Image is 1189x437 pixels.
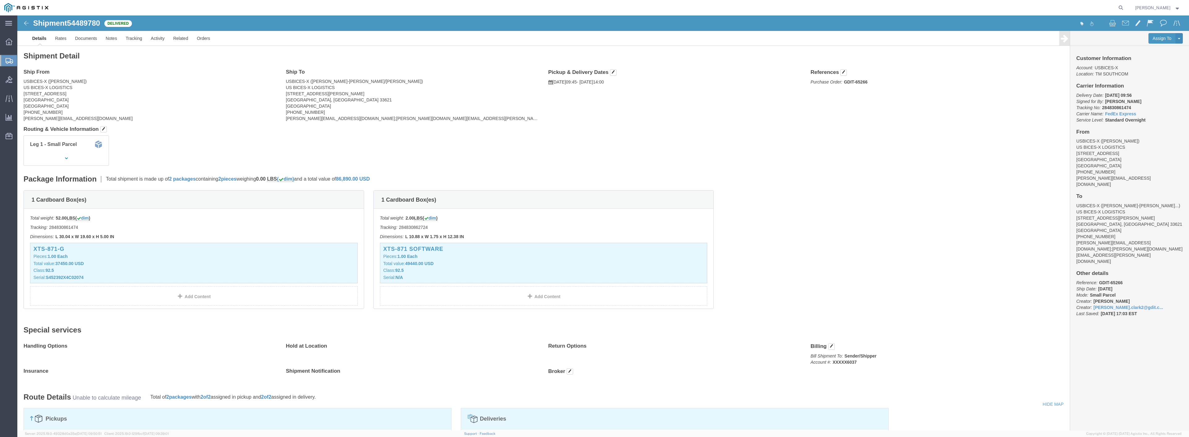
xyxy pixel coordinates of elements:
img: logo [4,3,48,12]
a: Support [464,432,480,435]
span: [DATE] 09:39:01 [144,432,169,435]
span: Kevin Clark [1135,4,1170,11]
span: Client: 2025.19.0-129fbcf [104,432,169,435]
span: Server: 2025.19.0-49328d0a35e [25,432,102,435]
span: [DATE] 09:50:51 [76,432,102,435]
button: [PERSON_NAME] [1135,4,1181,11]
span: Copyright © [DATE]-[DATE] Agistix Inc., All Rights Reserved [1086,431,1182,436]
a: Feedback [480,432,495,435]
iframe: FS Legacy Container [17,15,1189,431]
